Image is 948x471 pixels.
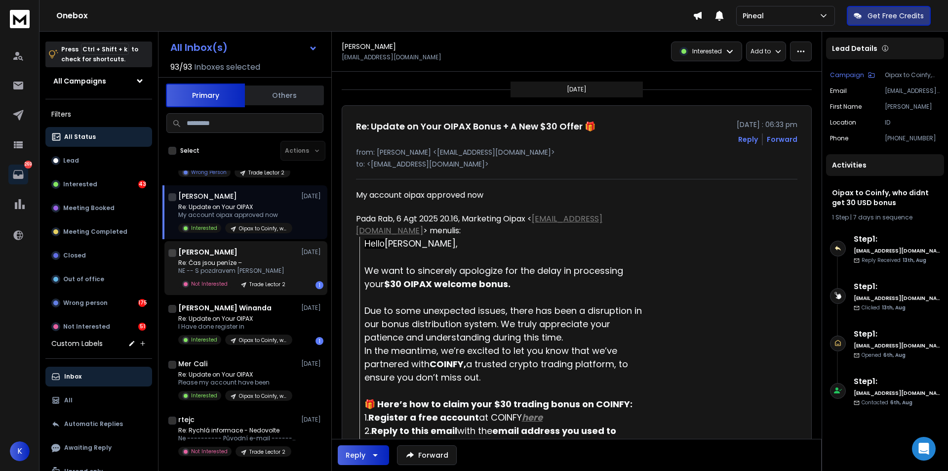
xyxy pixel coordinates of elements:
h1: Mer Cali [178,359,207,369]
div: Activities [826,154,944,176]
div: 1 [316,337,323,345]
p: Trade Lector 2 [248,169,284,176]
span: 7 days in sequence [853,213,912,221]
button: Inbox [45,367,152,386]
p: Interested [692,47,722,55]
h1: All Campaigns [53,76,106,86]
p: I Have done register in [178,323,292,331]
p: Please my account have been [178,379,292,386]
button: Meeting Booked [45,198,152,218]
p: Pineal [743,11,768,21]
p: Automatic Replies [64,420,123,428]
p: Wrong Person [191,169,227,176]
p: from: [PERSON_NAME] <[EMAIL_ADDRESS][DOMAIN_NAME]> [356,147,797,157]
strong: COINFY, [430,358,466,370]
span: Due to some unexpected issues, there has been a disruption in our bonus distribution system. We t... [364,304,644,343]
h1: Onebox [56,10,693,22]
span: 6th, Aug [883,351,906,359]
p: Wrong person [63,299,108,307]
button: Out of office [45,269,152,289]
span: We want to sincerely apologize for the delay in processing your [364,264,626,290]
p: Re: Čas jsou peníze – [178,259,291,267]
div: 43 [138,180,146,188]
p: My account oipax approved now [178,211,292,219]
button: Automatic Replies [45,414,152,434]
a: [EMAIL_ADDRESS][DOMAIN_NAME] [356,213,602,236]
div: Open Intercom Messenger [912,437,936,461]
p: [DATE] [301,416,323,424]
h1: rtejc [178,415,195,425]
h1: [PERSON_NAME] [342,42,396,51]
p: Add to [750,47,771,55]
p: [DATE] [567,86,587,93]
span: 13th, Aug [903,257,926,264]
p: Oipax to Coinfy, who didnt get 30 USD bonus [239,392,286,400]
p: Oipax to Coinfy, who didnt get 30 USD bonus [239,225,286,232]
button: K [10,441,30,461]
div: Reply [346,450,365,460]
span: 93 / 93 [170,61,192,73]
p: Trade Lector 2 [249,281,285,288]
p: [DATE] [301,360,323,368]
h1: [PERSON_NAME] Winanda [178,303,272,313]
div: 51 [138,323,146,331]
p: 269 [24,161,32,169]
h6: [EMAIL_ADDRESS][DOMAIN_NAME] [854,247,940,255]
p: Oipax to Coinfy, who didnt get 30 USD bonus [885,71,940,79]
button: Closed [45,246,152,265]
label: Select [180,147,199,155]
p: Clicked [862,304,906,311]
h6: Step 1 : [854,233,940,245]
p: [PERSON_NAME] [885,103,940,111]
button: Lead [45,151,152,171]
p: Inbox [64,373,81,381]
button: Not Interested51 [45,317,152,337]
p: Opened [862,351,906,359]
p: All Status [64,133,96,141]
h3: Filters [45,107,152,121]
div: 175 [138,299,146,307]
p: [DATE] [301,304,323,312]
p: Re: Update on Your OIPAX [178,371,292,379]
span: Ctrl + Shift + k [81,43,129,55]
div: Pada Rab, 6 Agt 2025 20.16, Marketing Oipax < > menulis: [356,213,644,237]
p: Contacted [862,399,912,406]
div: | [832,214,938,221]
div: 1 [316,281,323,289]
button: Campaign [830,71,875,79]
p: First Name [830,103,862,111]
p: Interested [191,224,217,232]
p: Not Interested [191,280,228,288]
h1: [PERSON_NAME] [178,191,237,201]
p: Press to check for shortcuts. [61,44,138,64]
p: NE -- S pozdravem [PERSON_NAME] [178,267,291,275]
span: 13th, Aug [882,304,906,311]
button: Primary [166,84,245,107]
h6: [EMAIL_ADDRESS][DOMAIN_NAME] [854,389,940,397]
button: Get Free Credits [847,6,931,26]
button: Forward [397,445,457,465]
a: 269 [8,165,28,184]
span: 1. at COINFY [364,411,543,424]
strong: $30 OIPAX welcome bonus. [384,278,511,290]
p: All [64,396,73,404]
p: [DATE] [301,248,323,256]
p: [DATE] : 06:33 pm [737,120,797,129]
h1: Oipax to Coinfy, who didnt get 30 USD bonus [832,188,938,208]
h1: [PERSON_NAME] [178,247,237,257]
p: Meeting Completed [63,228,127,236]
p: ID [885,119,940,127]
button: Reply [338,445,389,465]
h6: Step 1 : [854,376,940,387]
div: Forward [767,134,797,144]
strong: 🎁 Here’s how to claim your $30 trading bonus on COINFY: [364,398,632,410]
u: here [522,411,543,424]
p: Awaiting Reply [64,444,112,452]
button: All Campaigns [45,71,152,91]
p: [PHONE_NUMBER] [885,134,940,142]
p: Meeting Booked [63,204,115,212]
p: Not Interested [63,323,110,331]
p: Interested [191,392,217,399]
